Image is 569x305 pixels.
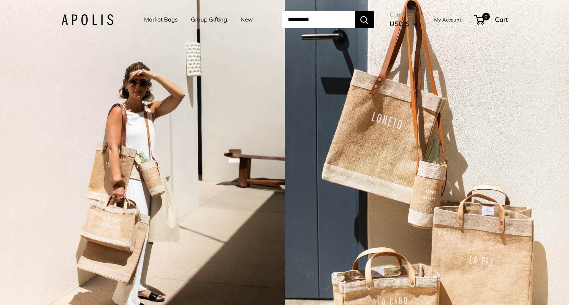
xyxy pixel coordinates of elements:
a: Market Bags [144,14,178,25]
span: Cart [495,15,508,23]
button: Search [355,11,374,28]
a: 0 Cart [475,13,508,26]
img: Apolis [61,14,113,25]
span: Currency [390,9,418,20]
a: New [241,14,253,25]
span: 0 [482,13,489,20]
input: Search... [282,11,355,28]
button: USD $ [390,18,418,30]
span: USD $ [390,20,410,28]
a: Group Gifting [191,14,227,25]
a: My Account [434,15,461,24]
